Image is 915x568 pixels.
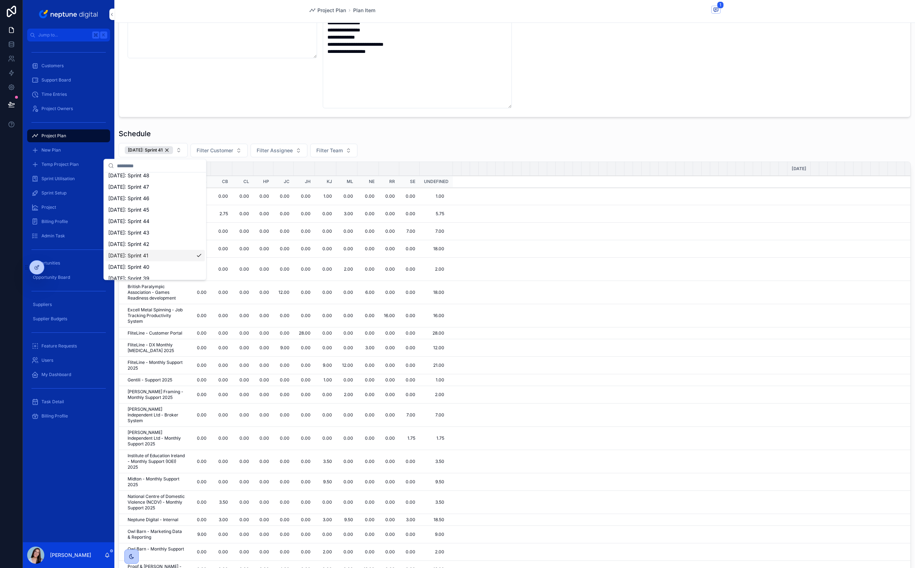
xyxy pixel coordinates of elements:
td: [PERSON_NAME] Framing - Monthly Support 2025 [119,386,189,404]
td: 0.00 [273,223,294,240]
span: [DATE]: Sprint 40 [108,263,149,271]
td: 0.00 [273,450,294,473]
span: My Dashboard [41,372,71,377]
td: National Centre of Domestic Violence (NCDV) - Monthly Support 2025 [119,491,189,514]
a: Project Owners [27,102,110,115]
td: 0.00 [189,357,211,374]
td: 0.00 [211,339,232,357]
td: 2.00 [420,386,453,404]
td: 0.00 [357,386,379,404]
td: 0.00 [294,205,315,223]
span: Feature Requests [41,343,77,349]
td: 0.00 [315,327,336,339]
td: 0.00 [315,404,336,427]
span: Jump to... [38,32,89,38]
td: 0.00 [294,386,315,404]
td: 0.00 [315,240,336,258]
td: 0.00 [294,374,315,386]
span: Plan Item [353,7,375,14]
td: 0.00 [189,339,211,357]
td: 0.00 [379,427,399,450]
td: 0.00 [315,386,336,404]
a: Billing Profile [27,410,110,423]
a: Project [27,201,110,214]
td: 0.00 [379,404,399,427]
a: Opportunity Board [27,271,110,284]
a: My Dashboard [27,368,110,381]
td: 0.00 [357,427,379,450]
td: 0.00 [336,374,357,386]
td: 0.00 [399,374,420,386]
td: 0.00 [379,374,399,386]
div: Suggestions [104,173,206,280]
td: 9.00 [273,339,294,357]
td: Gentili - Support 2025 [119,374,189,386]
td: Excell Metal Spinning - Job Tracking Productivity System [119,304,189,327]
td: 0.00 [357,357,379,374]
a: Project Plan [27,129,110,142]
span: Project Plan [41,133,66,139]
a: Time Entries [27,88,110,101]
span: Project Owners [41,106,73,112]
td: 0.00 [336,339,357,357]
td: 0.00 [253,374,273,386]
span: Admin Task [41,233,65,239]
span: Billing Profile [41,413,68,419]
span: [DATE]: Sprint 41 [128,147,163,153]
td: [PERSON_NAME] Independent Ltd - Broker System [119,404,189,427]
span: Opportunities [33,260,60,266]
span: [DATE]: Sprint 48 [108,172,149,179]
span: Billing Profile [41,219,68,224]
td: 3.50 [420,491,453,514]
a: Supplier Budgets [27,312,110,325]
td: 0.00 [232,427,253,450]
a: Suppliers [27,298,110,311]
td: 0.00 [232,223,253,240]
td: 0.00 [315,281,336,304]
td: 1.00 [420,188,453,205]
td: 3.50 [420,450,453,473]
button: Select Button [119,143,188,157]
td: 2.00 [336,386,357,404]
a: Sprint Setup [27,187,110,199]
td: 0.00 [379,473,399,491]
td: undefined [420,176,453,188]
td: 0.00 [232,450,253,473]
td: 0.00 [379,339,399,357]
td: 0.00 [379,450,399,473]
td: 0.00 [357,205,379,223]
td: 0.00 [315,205,336,223]
td: 0.00 [399,327,420,339]
td: 0.00 [273,427,294,450]
td: 3.00 [211,514,232,526]
td: 0.00 [189,304,211,327]
td: 0.00 [232,473,253,491]
td: 0.00 [253,304,273,327]
span: Project [41,204,56,210]
td: 7.00 [399,223,420,240]
h1: Schedule [119,129,151,139]
td: 0.00 [315,258,336,281]
td: 0.00 [357,404,379,427]
td: FliteLine - Customer Portal [119,327,189,339]
td: 0.00 [379,205,399,223]
span: [DATE]: Sprint 43 [108,229,149,236]
td: 0.00 [189,374,211,386]
button: Jump to...K [27,29,110,41]
td: Institute of Education Ireland - Monthly Support (IOEI) 2025 [119,450,189,473]
td: 0.00 [379,386,399,404]
td: 0.00 [211,374,232,386]
td: 0.00 [253,404,273,427]
span: Customers [41,63,64,69]
td: 0.00 [211,281,232,304]
td: 0.00 [357,450,379,473]
td: 0.00 [232,281,253,304]
span: Filter Assignee [257,147,293,154]
td: 3.50 [211,491,232,514]
td: 0.00 [336,188,357,205]
td: 0.00 [232,491,253,514]
td: 0.00 [273,304,294,327]
span: Filter Customer [197,147,233,154]
td: 0.00 [253,281,273,304]
td: 0.00 [232,205,253,223]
